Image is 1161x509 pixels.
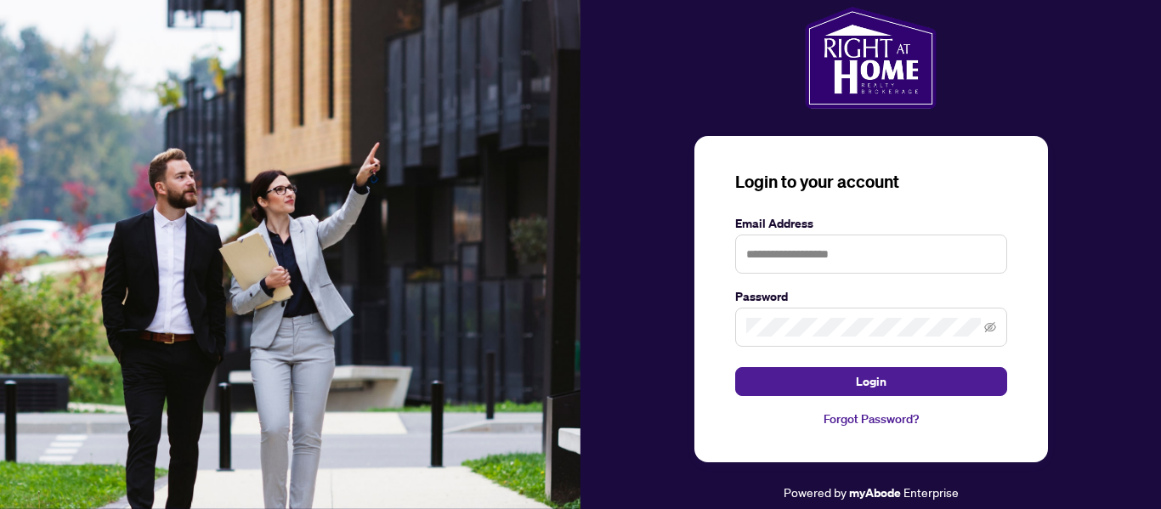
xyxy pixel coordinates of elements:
[805,7,937,109] img: ma-logo
[856,368,886,395] span: Login
[735,170,1007,194] h3: Login to your account
[784,484,847,500] span: Powered by
[849,484,901,502] a: myAbode
[735,367,1007,396] button: Login
[984,321,996,333] span: eye-invisible
[735,287,1007,306] label: Password
[903,484,959,500] span: Enterprise
[735,214,1007,233] label: Email Address
[735,410,1007,428] a: Forgot Password?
